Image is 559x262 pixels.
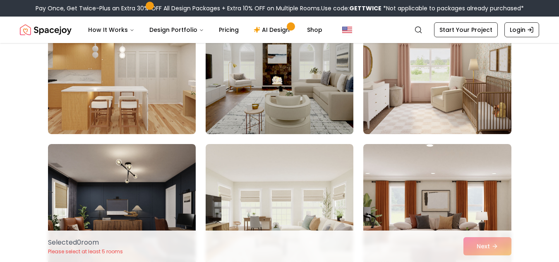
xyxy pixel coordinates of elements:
b: GETTWICE [349,4,381,12]
button: How It Works [82,22,141,38]
a: Start Your Project [434,22,498,37]
a: Spacejoy [20,22,72,38]
button: Design Portfolio [143,22,211,38]
nav: Global [20,17,539,43]
p: Selected 0 room [48,238,123,248]
span: *Not applicable to packages already purchased* [381,4,524,12]
span: Use code: [321,4,381,12]
img: Room room-12 [363,2,511,134]
a: Pricing [212,22,245,38]
a: AI Design [247,22,299,38]
img: Spacejoy Logo [20,22,72,38]
p: Please select at least 5 rooms [48,248,123,255]
img: United States [342,25,352,35]
div: Pay Once, Get Twice-Plus an Extra 30% OFF All Design Packages + Extra 10% OFF on Multiple Rooms. [36,4,524,12]
img: Room room-10 [48,2,196,134]
a: Shop [300,22,329,38]
nav: Main [82,22,329,38]
a: Login [504,22,539,37]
